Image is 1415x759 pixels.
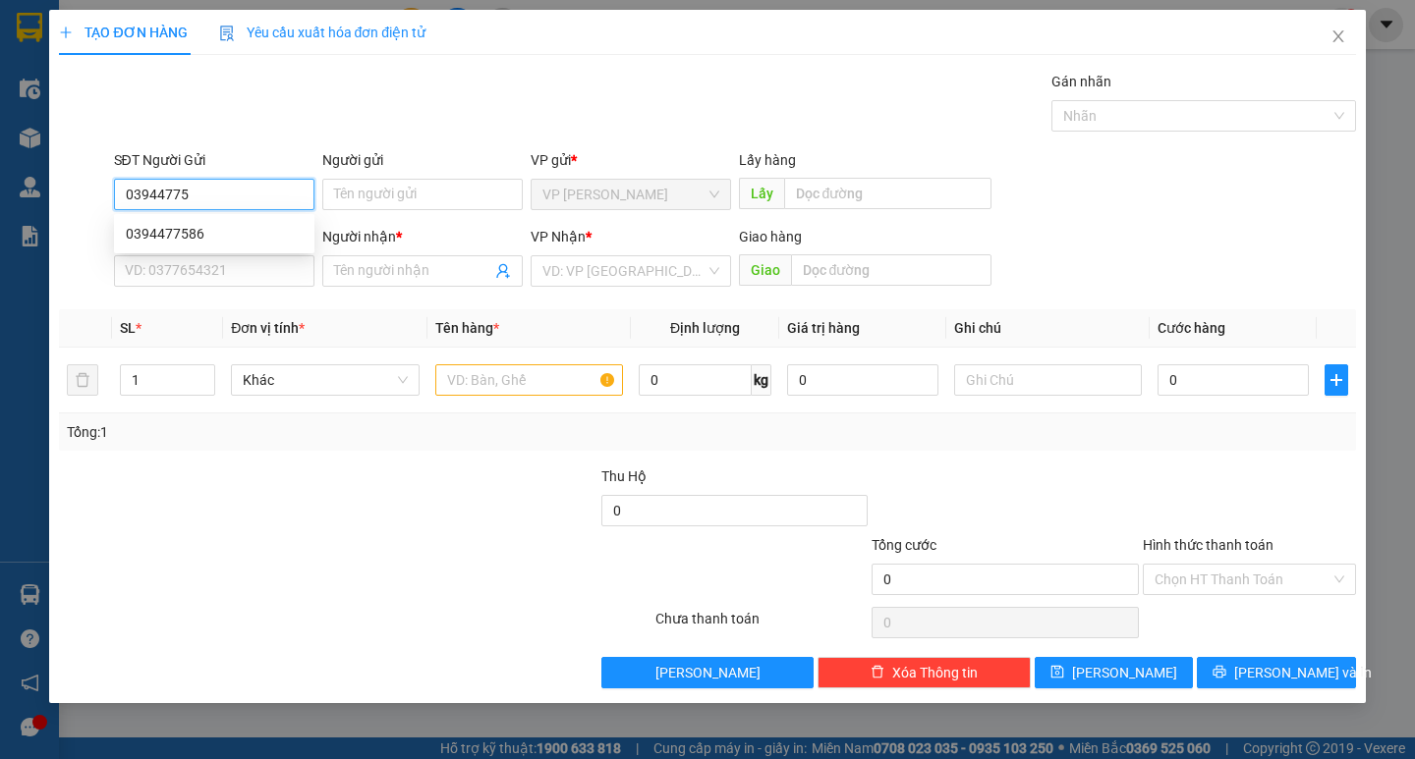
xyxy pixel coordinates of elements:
span: Giá trị hàng [787,320,860,336]
span: delete [871,665,884,680]
span: Lấy hàng [739,152,796,168]
span: [PERSON_NAME] [1072,662,1177,683]
img: icon [219,26,235,41]
div: Chưa thanh toán [653,608,871,642]
span: Đơn vị tính [231,320,305,336]
span: Khác [243,365,407,395]
button: [PERSON_NAME] [601,657,815,688]
span: [PERSON_NAME] [655,662,761,683]
div: 0394477586 [114,218,314,249]
label: Gán nhãn [1051,74,1111,89]
span: Tổng cước [872,537,936,553]
span: Định lượng [670,320,740,336]
label: Hình thức thanh toán [1143,537,1273,553]
button: save[PERSON_NAME] [1035,657,1193,688]
span: Xóa Thông tin [892,662,978,683]
div: Người gửi [322,149,523,171]
input: Dọc đường [784,178,991,209]
span: SL [120,320,136,336]
div: 0394477586 [126,223,303,244]
input: VD: Bàn, Ghế [435,364,623,396]
span: Thu Hộ [601,468,647,484]
span: user-add [495,263,511,279]
span: [PERSON_NAME] và In [1234,662,1372,683]
span: close [1330,28,1346,44]
div: Người nhận [322,226,523,247]
button: delete [67,364,98,396]
span: Tên hàng [435,320,499,336]
input: Ghi Chú [954,364,1142,396]
div: SĐT Người Gửi [114,149,314,171]
button: printer[PERSON_NAME] và In [1197,657,1355,688]
span: Cước hàng [1158,320,1225,336]
span: plus [1326,372,1347,388]
span: kg [752,364,771,396]
button: Close [1311,10,1366,65]
input: Dọc đường [791,254,991,286]
button: plus [1325,364,1348,396]
button: deleteXóa Thông tin [818,657,1031,688]
span: Yêu cầu xuất hóa đơn điện tử [219,25,426,40]
div: Tổng: 1 [67,421,547,443]
span: VP Phan Thiết [542,180,719,209]
span: plus [59,26,73,39]
span: VP Nhận [531,229,586,244]
th: Ghi chú [946,309,1150,348]
span: Giao hàng [739,229,802,244]
span: Lấy [739,178,784,209]
span: printer [1213,665,1226,680]
span: TẠO ĐƠN HÀNG [59,25,187,40]
input: 0 [787,364,938,396]
span: save [1050,665,1064,680]
span: Giao [739,254,791,286]
div: VP gửi [531,149,731,171]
